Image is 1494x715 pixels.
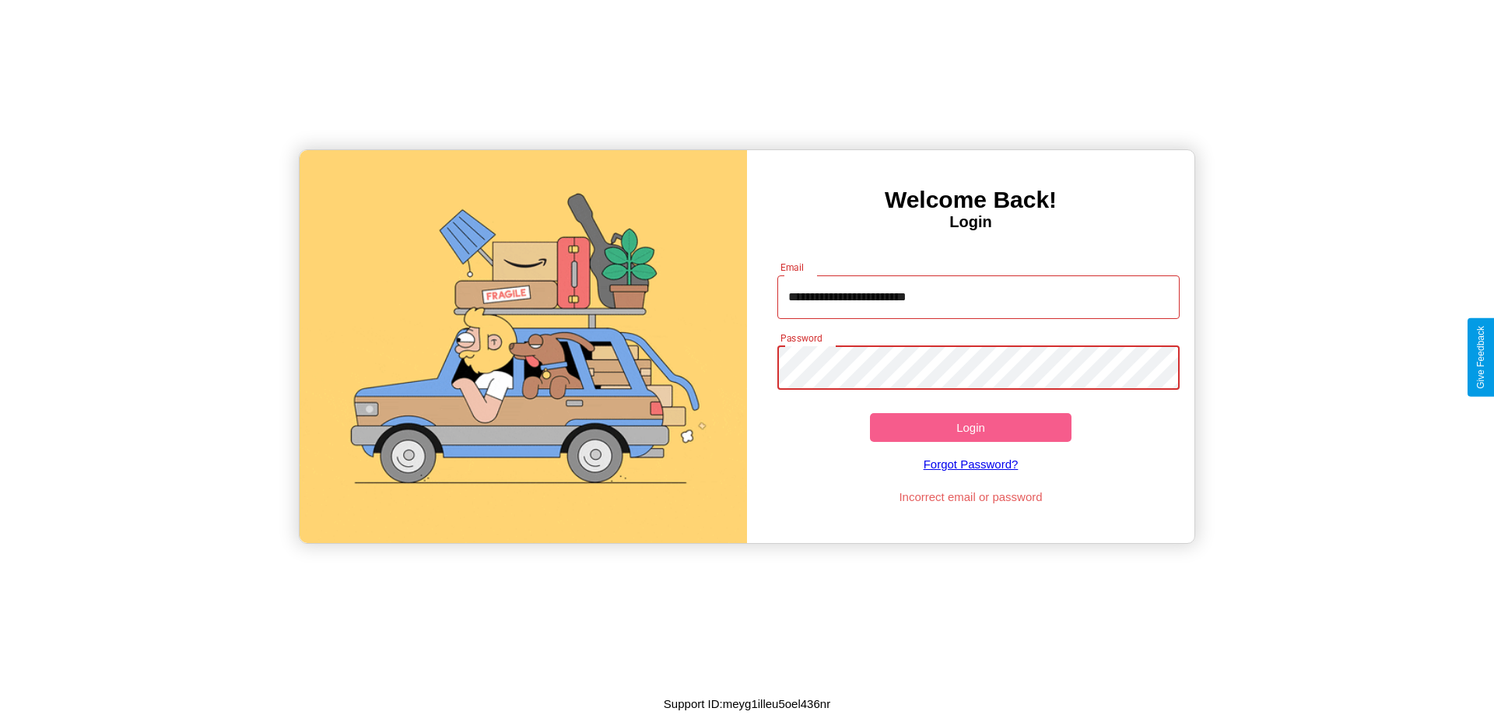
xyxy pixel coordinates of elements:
label: Password [780,331,822,345]
p: Support ID: meyg1illeu5oel436nr [664,693,830,714]
label: Email [780,261,805,274]
p: Incorrect email or password [770,486,1173,507]
button: Login [870,413,1071,442]
img: gif [300,150,747,543]
h4: Login [747,213,1194,231]
div: Give Feedback [1475,326,1486,389]
h3: Welcome Back! [747,187,1194,213]
a: Forgot Password? [770,442,1173,486]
